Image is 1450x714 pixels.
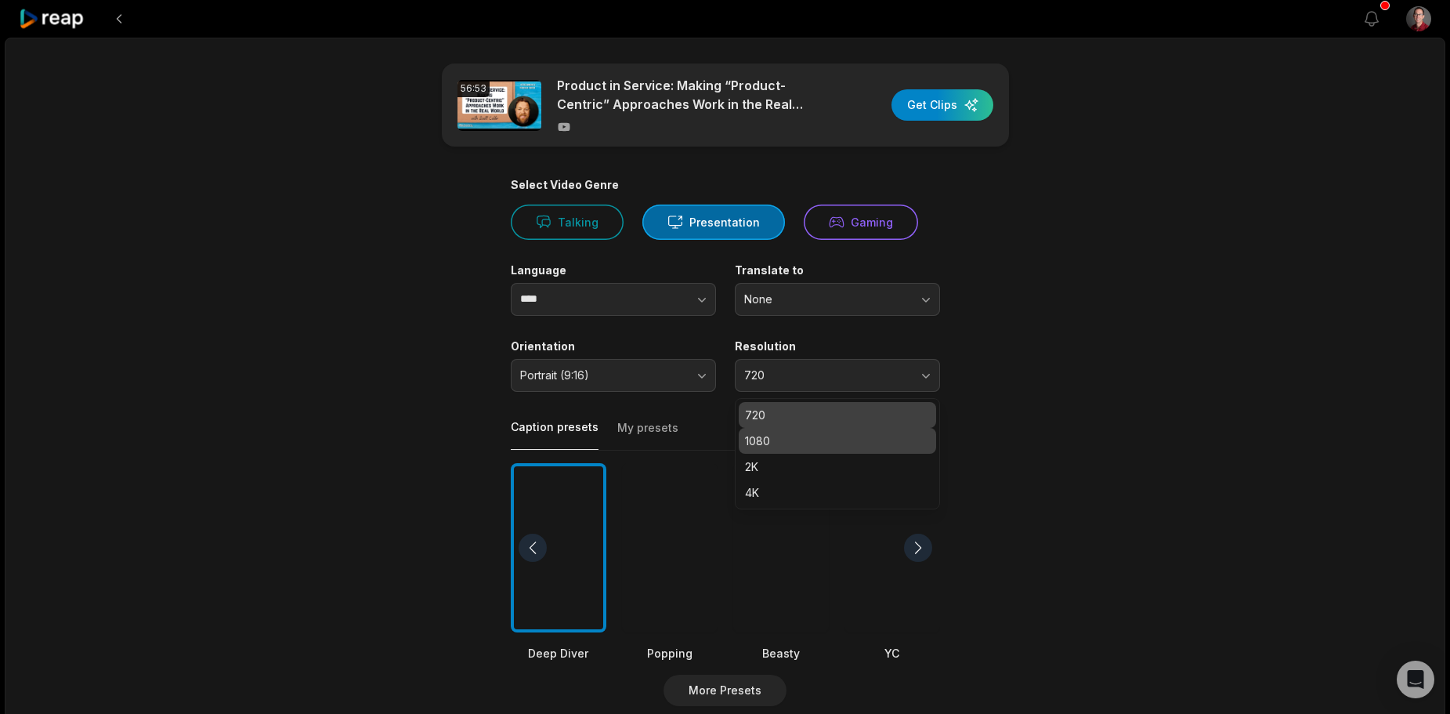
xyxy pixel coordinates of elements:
[664,675,786,706] button: More Presets
[622,645,718,661] div: Popping
[642,205,785,240] button: Presentation
[457,80,490,97] div: 56:53
[735,263,940,277] label: Translate to
[744,368,909,382] span: 720
[735,359,940,392] button: 720
[520,368,685,382] span: Portrait (9:16)
[735,339,940,353] label: Resolution
[745,458,930,475] p: 2K
[744,292,909,306] span: None
[735,398,940,509] div: 720
[1397,661,1434,698] div: Open Intercom Messenger
[745,407,930,423] p: 720
[617,420,678,450] button: My presets
[735,283,940,316] button: None
[511,419,598,450] button: Caption presets
[511,205,624,240] button: Talking
[511,263,716,277] label: Language
[804,205,918,240] button: Gaming
[745,433,930,449] p: 1080
[511,339,716,353] label: Orientation
[511,178,940,192] div: Select Video Genre
[511,359,716,392] button: Portrait (9:16)
[745,484,930,501] p: 4K
[844,645,940,661] div: YC
[511,645,606,661] div: Deep Diver
[733,645,829,661] div: Beasty
[891,89,993,121] button: Get Clips
[557,76,827,114] p: Product in Service: Making “Product-Centric” Approaches Work in the Real World with [PERSON_NAME]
